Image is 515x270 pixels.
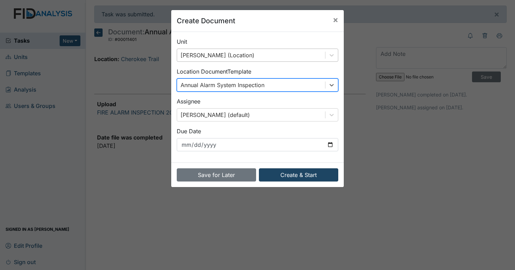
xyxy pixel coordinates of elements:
[177,168,256,182] button: Save for Later
[177,97,200,106] label: Assignee
[333,15,338,25] span: ×
[259,168,338,182] button: Create & Start
[327,10,344,29] button: Close
[177,67,251,76] label: Location Document Template
[177,16,235,26] h5: Create Document
[181,81,264,89] div: Annual Alarm System Inspection
[177,37,187,46] label: Unit
[181,51,254,59] div: [PERSON_NAME] (Location)
[181,111,250,119] div: [PERSON_NAME] (default)
[177,127,201,135] label: Due Date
